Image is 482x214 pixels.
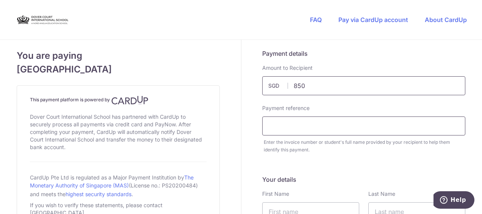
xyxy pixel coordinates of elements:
span: You are paying [17,49,220,63]
a: highest security standards [66,191,131,197]
iframe: Opens a widget where you can find more information [433,191,474,210]
div: CardUp Pte Ltd is regulated as a Major Payment Institution by (License no.: PS20200484) and meets... [30,171,207,200]
h5: Your details [262,175,465,184]
div: Enter the invoice number or student's full name provided by your recipient to help them identify ... [264,138,465,154]
input: Payment amount [262,76,465,95]
span: SGD [268,82,288,90]
h5: Payment details [262,49,465,58]
a: Pay via CardUp account [338,16,408,24]
img: CardUp [111,96,149,105]
span: [GEOGRAPHIC_DATA] [17,63,220,76]
label: Last Name [368,190,395,198]
label: Amount to Recipient [262,64,313,72]
div: Dover Court International School has partnered with CardUp to securely process all payments via c... [30,112,207,153]
label: First Name [262,190,289,198]
label: Payment reference [262,104,310,112]
a: FAQ [310,16,322,24]
h4: This payment platform is powered by [30,96,207,105]
a: About CardUp [425,16,467,24]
